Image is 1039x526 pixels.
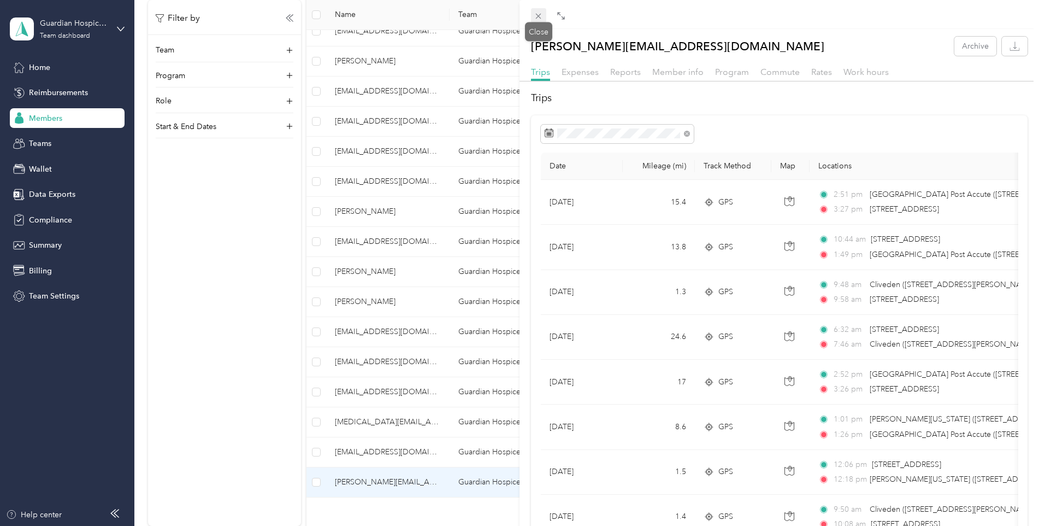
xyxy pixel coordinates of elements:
span: 12:18 pm [834,474,865,486]
td: 8.6 [623,405,695,449]
span: 3:26 pm [834,383,865,395]
span: Commute [760,67,800,77]
span: GPS [718,241,733,253]
span: 2:52 pm [834,369,865,381]
span: GPS [718,466,733,478]
span: [STREET_ADDRESS] [872,460,941,469]
span: GPS [718,376,733,388]
td: [DATE] [541,405,623,449]
span: [STREET_ADDRESS] [870,295,939,304]
span: 9:48 am [834,279,865,291]
span: 2:51 pm [834,189,865,201]
th: Map [771,153,810,180]
span: [STREET_ADDRESS] [871,235,940,244]
td: [DATE] [541,315,623,360]
th: Date [541,153,623,180]
td: 1.3 [623,270,695,315]
td: [DATE] [541,225,623,270]
span: 1:01 pm [834,413,865,425]
span: GPS [718,196,733,208]
td: 15.4 [623,180,695,225]
span: 1:26 pm [834,429,865,441]
span: Work hours [843,67,889,77]
span: GPS [718,511,733,523]
span: 7:46 am [834,338,865,350]
td: 24.6 [623,315,695,360]
p: [PERSON_NAME][EMAIL_ADDRESS][DOMAIN_NAME] [531,37,824,56]
th: Track Method [695,153,771,180]
td: 1.5 [623,450,695,495]
td: [DATE] [541,270,623,315]
span: [STREET_ADDRESS] [870,204,939,214]
span: 9:50 am [834,504,865,516]
span: GPS [718,421,733,433]
span: [STREET_ADDRESS] [870,325,939,334]
td: [DATE] [541,180,623,225]
td: [DATE] [541,360,623,405]
span: [STREET_ADDRESS] [870,384,939,394]
td: 13.8 [623,225,695,270]
span: 3:27 pm [834,203,865,215]
h2: Trips [531,91,1028,106]
span: 6:32 am [834,324,865,336]
span: Reports [610,67,641,77]
th: Mileage (mi) [623,153,695,180]
span: Trips [531,67,550,77]
button: Archive [954,37,996,56]
span: Expenses [562,67,599,77]
span: 10:44 am [834,233,866,246]
td: [DATE] [541,450,623,495]
span: Program [715,67,749,77]
td: 17 [623,360,695,405]
div: Close [525,22,552,42]
span: 9:58 am [834,294,865,306]
span: Rates [811,67,832,77]
span: 1:49 pm [834,249,865,261]
iframe: Everlance-gr Chat Button Frame [978,465,1039,526]
span: GPS [718,286,733,298]
span: Member info [652,67,704,77]
span: 12:06 pm [834,459,867,471]
span: GPS [718,331,733,343]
